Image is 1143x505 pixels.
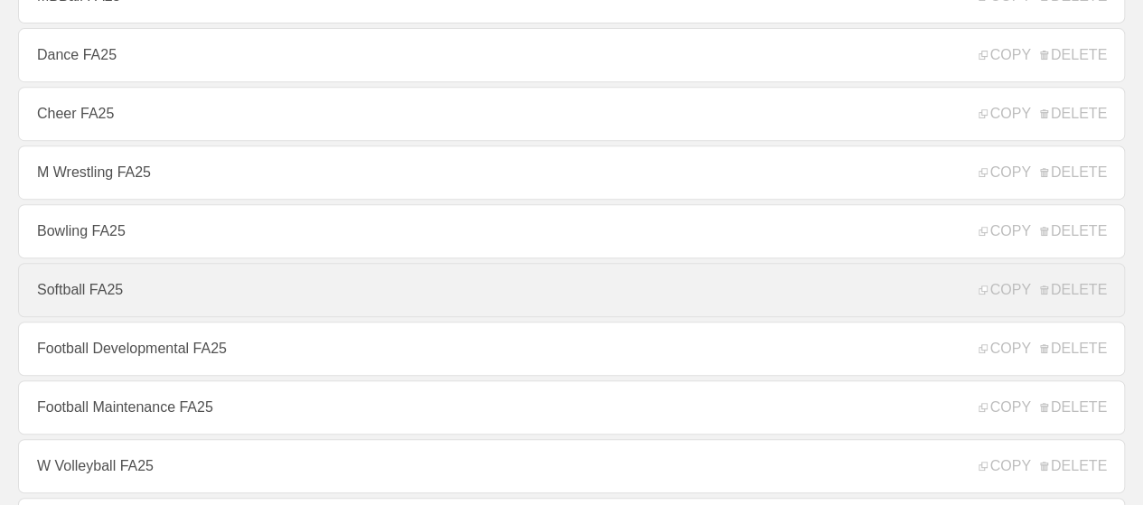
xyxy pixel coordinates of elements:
[18,145,1125,200] a: M Wrestling FA25
[18,322,1125,376] a: Football Developmental FA25
[18,28,1125,82] a: Dance FA25
[1040,223,1107,239] span: DELETE
[1040,164,1107,181] span: DELETE
[979,164,1030,181] span: COPY
[979,458,1030,474] span: COPY
[1040,341,1107,357] span: DELETE
[979,399,1030,416] span: COPY
[1040,106,1107,122] span: DELETE
[18,439,1125,493] a: W Volleyball FA25
[1040,399,1107,416] span: DELETE
[18,204,1125,258] a: Bowling FA25
[1040,458,1107,474] span: DELETE
[1040,282,1107,298] span: DELETE
[1040,47,1107,63] span: DELETE
[979,106,1030,122] span: COPY
[979,341,1030,357] span: COPY
[979,223,1030,239] span: COPY
[979,282,1030,298] span: COPY
[18,87,1125,141] a: Cheer FA25
[1053,418,1143,505] iframe: Chat Widget
[18,263,1125,317] a: Softball FA25
[18,380,1125,435] a: Football Maintenance FA25
[979,47,1030,63] span: COPY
